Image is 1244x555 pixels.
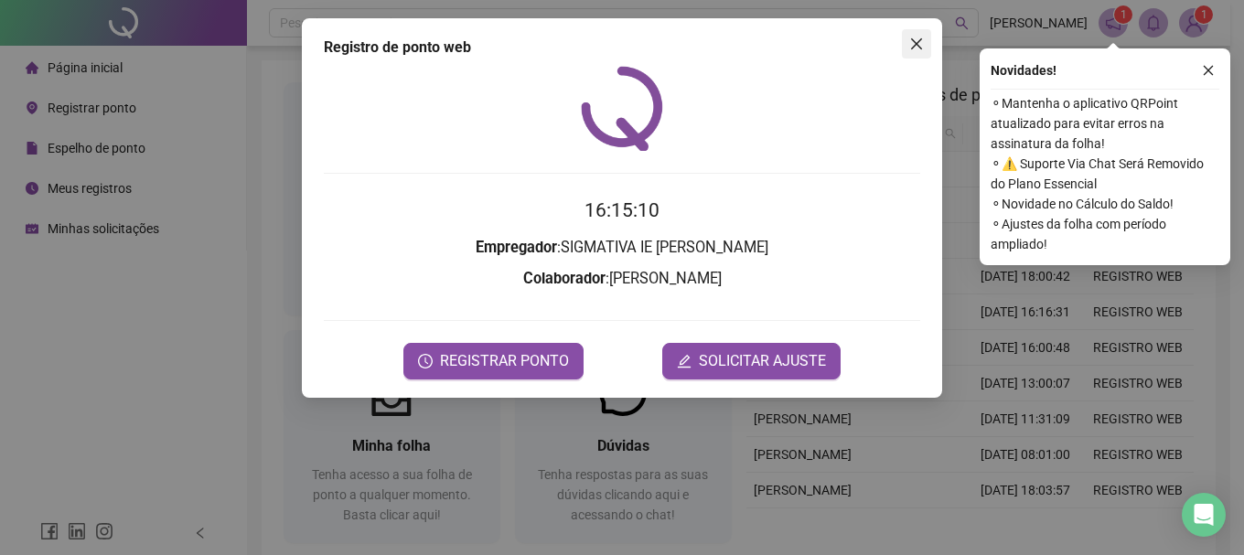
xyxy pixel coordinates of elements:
[523,270,606,287] strong: Colaborador
[991,214,1219,254] span: ⚬ Ajustes da folha com período ampliado!
[1182,493,1226,537] div: Open Intercom Messenger
[476,239,557,256] strong: Empregador
[991,194,1219,214] span: ⚬ Novidade no Cálculo do Saldo!
[403,343,584,379] button: REGISTRAR PONTO
[902,29,931,59] button: Close
[991,60,1056,80] span: Novidades !
[991,93,1219,154] span: ⚬ Mantenha o aplicativo QRPoint atualizado para evitar erros na assinatura da folha!
[581,66,663,151] img: QRPoint
[584,199,660,221] time: 16:15:10
[1202,64,1215,77] span: close
[662,343,841,379] button: editSOLICITAR AJUSTE
[324,236,920,260] h3: : SIGMATIVA IE [PERSON_NAME]
[699,350,826,372] span: SOLICITAR AJUSTE
[991,154,1219,194] span: ⚬ ⚠️ Suporte Via Chat Será Removido do Plano Essencial
[677,354,692,368] span: edit
[324,37,920,59] div: Registro de ponto web
[909,37,924,51] span: close
[324,267,920,291] h3: : [PERSON_NAME]
[418,354,433,368] span: clock-circle
[440,350,569,372] span: REGISTRAR PONTO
